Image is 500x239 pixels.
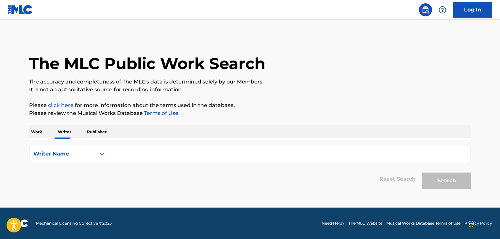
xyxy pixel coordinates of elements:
a: click here [48,102,74,108]
a: Log In [453,2,492,18]
iframe: Chat Widget [467,208,500,239]
span: Mechanical Licensing Collective © 2025 [36,220,112,226]
h1: The MLC Public Work Search [29,54,265,73]
p: It is not an authoritative source for recording information. [29,86,471,94]
a: Privacy Policy [464,220,492,226]
p: Please for more information about the terms used in the database. [29,101,471,109]
div: Help [436,3,449,16]
form: Search Form [29,146,471,192]
a: The MLC Website [348,220,382,226]
a: Need Help? [322,220,344,226]
img: MLC Logo [8,5,33,14]
a: Musical Works Database Terms of Use [386,220,460,226]
a: Public Search [419,3,432,16]
img: help [439,6,446,14]
p: Please review the Musical Works Database [29,109,471,117]
p: Work [29,125,44,139]
img: search [422,6,429,14]
div: Writer Name [33,150,92,158]
p: The accuracy and completeness of The MLC's data is determined solely by our Members. [29,78,471,86]
p: Writer [56,125,73,139]
div: Drag [469,214,473,234]
img: logo [8,219,28,227]
p: Publisher [85,125,108,139]
a: Terms of Use [143,110,178,116]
